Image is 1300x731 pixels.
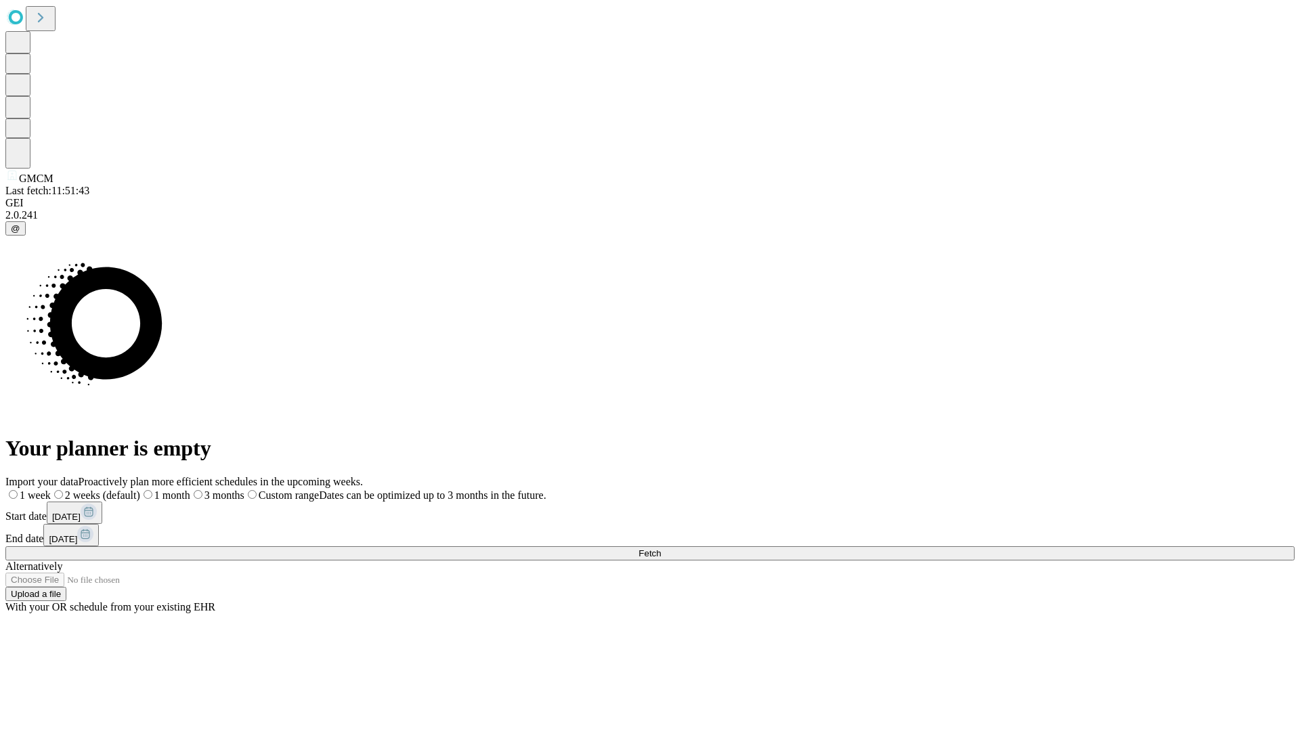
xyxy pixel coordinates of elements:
[20,489,51,501] span: 1 week
[9,490,18,499] input: 1 week
[5,546,1295,560] button: Fetch
[54,490,63,499] input: 2 weeks (default)
[5,436,1295,461] h1: Your planner is empty
[259,489,319,501] span: Custom range
[5,476,79,487] span: Import your data
[43,524,99,546] button: [DATE]
[194,490,202,499] input: 3 months
[11,223,20,234] span: @
[5,524,1295,546] div: End date
[79,476,363,487] span: Proactively plan more efficient schedules in the upcoming weeks.
[5,197,1295,209] div: GEI
[319,489,546,501] span: Dates can be optimized up to 3 months in the future.
[49,534,77,544] span: [DATE]
[5,601,215,613] span: With your OR schedule from your existing EHR
[144,490,152,499] input: 1 month
[65,489,140,501] span: 2 weeks (default)
[19,173,53,184] span: GMCM
[5,560,62,572] span: Alternatively
[204,489,244,501] span: 3 months
[52,512,81,522] span: [DATE]
[5,185,89,196] span: Last fetch: 11:51:43
[5,221,26,236] button: @
[248,490,257,499] input: Custom rangeDates can be optimized up to 3 months in the future.
[154,489,190,501] span: 1 month
[47,502,102,524] button: [DATE]
[638,548,661,558] span: Fetch
[5,587,66,601] button: Upload a file
[5,209,1295,221] div: 2.0.241
[5,502,1295,524] div: Start date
